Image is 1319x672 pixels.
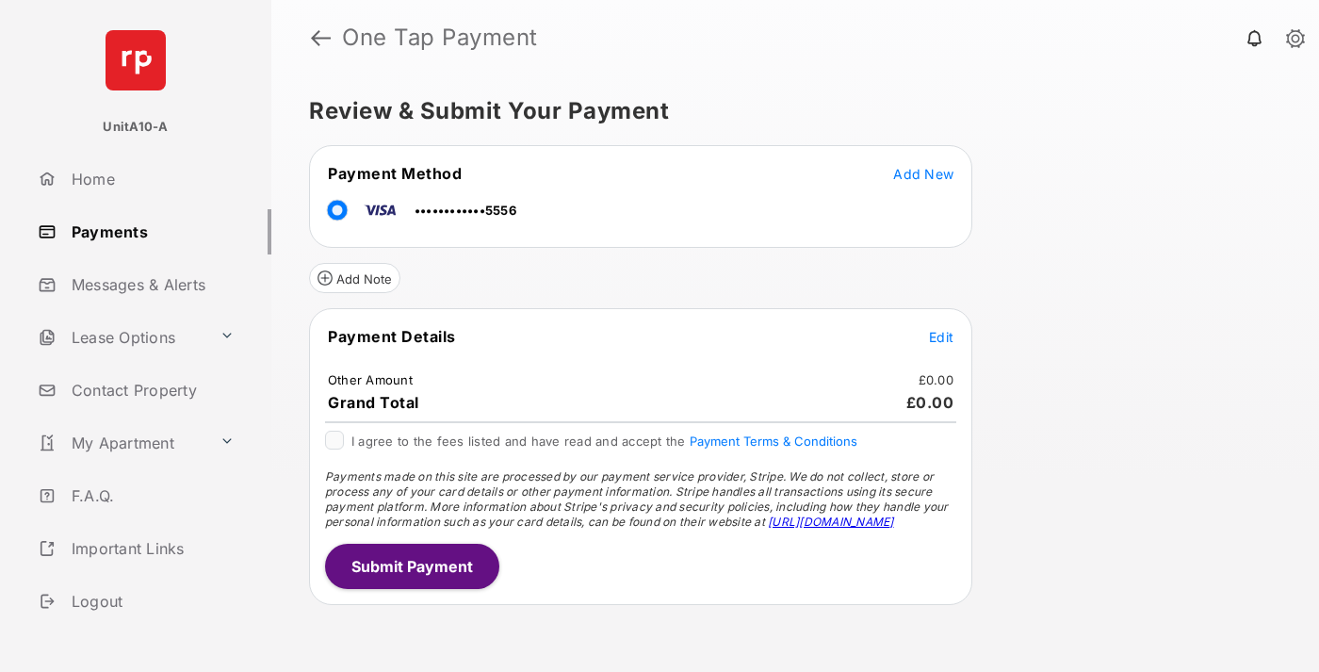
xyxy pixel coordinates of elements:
[30,579,271,624] a: Logout
[103,118,168,137] p: UnitA10-A
[929,329,953,345] span: Edit
[351,434,857,449] span: I agree to the fees listed and have read and accept the
[690,434,857,449] button: I agree to the fees listed and have read and accept the
[106,30,166,90] img: svg+xml;base64,PHN2ZyB4bWxucz0iaHR0cDovL3d3dy53My5vcmcvMjAwMC9zdmciIHdpZHRoPSI2NCIgaGVpZ2h0PSI2NC...
[342,26,538,49] strong: One Tap Payment
[328,327,456,346] span: Payment Details
[30,420,212,466] a: My Apartment
[929,327,953,346] button: Edit
[328,164,462,183] span: Payment Method
[768,515,893,529] a: [URL][DOMAIN_NAME]
[906,393,954,412] span: £0.00
[30,368,271,413] a: Contact Property
[328,393,419,412] span: Grand Total
[30,209,271,254] a: Payments
[30,315,212,360] a: Lease Options
[30,526,242,571] a: Important Links
[893,166,953,182] span: Add New
[327,371,414,388] td: Other Amount
[325,544,499,589] button: Submit Payment
[309,100,1266,123] h5: Review & Submit Your Payment
[30,262,271,307] a: Messages & Alerts
[893,164,953,183] button: Add New
[30,473,271,518] a: F.A.Q.
[30,156,271,202] a: Home
[415,203,516,218] span: ••••••••••••5556
[309,263,400,293] button: Add Note
[325,469,949,529] span: Payments made on this site are processed by our payment service provider, Stripe. We do not colle...
[918,371,954,388] td: £0.00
